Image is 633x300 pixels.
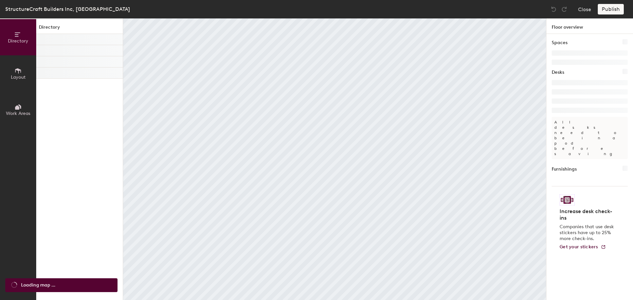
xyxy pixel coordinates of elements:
h1: Spaces [552,39,567,46]
p: Companies that use desk stickers have up to 25% more check-ins. [560,224,616,242]
img: Undo [550,6,557,13]
h1: Directory [36,24,123,34]
h4: Increase desk check-ins [560,208,616,221]
p: All desks need to be in a pod before saving [552,117,628,159]
canvas: Map [123,18,546,300]
span: Work Areas [6,111,30,116]
span: Layout [11,74,26,80]
span: Loading map ... [21,282,55,289]
h1: Desks [552,69,564,76]
img: Sticker logo [560,194,575,205]
a: Get your stickers [560,244,606,250]
span: Get your stickers [560,244,598,250]
span: Directory [8,38,28,44]
img: Redo [561,6,567,13]
button: Close [578,4,591,14]
div: StructureCraft Builders Inc, [GEOGRAPHIC_DATA] [5,5,130,13]
h1: Furnishings [552,166,577,173]
h1: Floor overview [546,18,633,34]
